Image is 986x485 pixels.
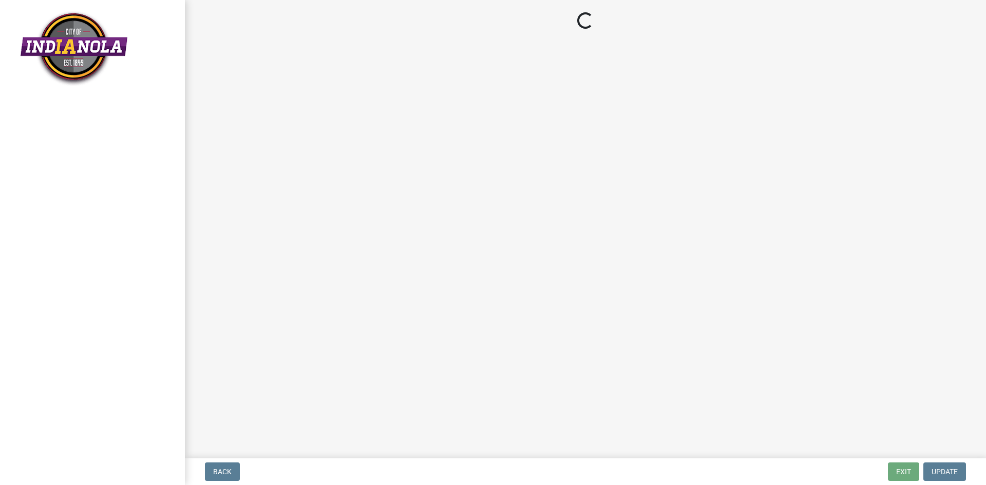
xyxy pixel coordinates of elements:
span: Update [932,468,958,476]
button: Exit [888,462,919,481]
button: Back [205,462,240,481]
img: City of Indianola, Iowa [21,11,127,86]
button: Update [923,462,966,481]
span: Back [213,468,232,476]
